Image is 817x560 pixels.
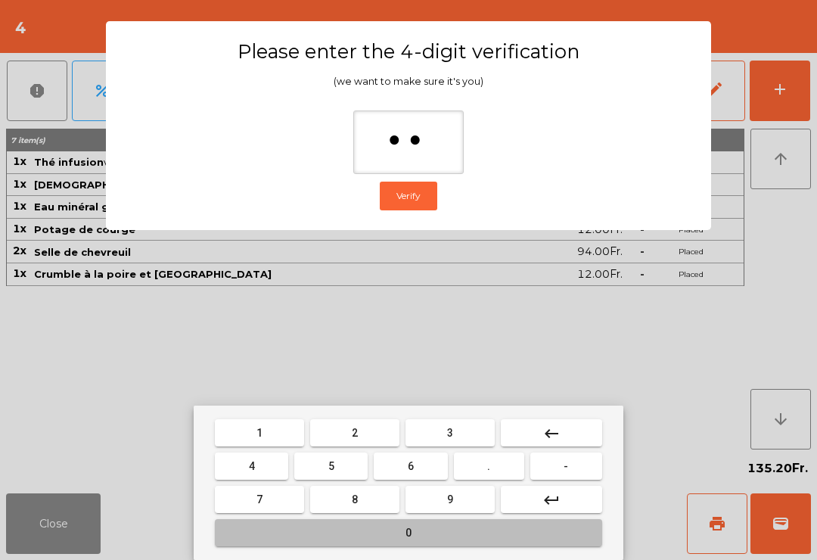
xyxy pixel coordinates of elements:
span: - [564,460,568,472]
span: 1 [256,427,262,439]
span: (we want to make sure it's you) [334,76,483,87]
span: 3 [447,427,453,439]
mat-icon: keyboard_return [542,491,561,509]
span: 5 [328,460,334,472]
span: 4 [249,460,255,472]
span: 7 [256,493,262,506]
span: 2 [352,427,358,439]
button: Verify [380,182,437,210]
span: 0 [405,527,412,539]
mat-icon: keyboard_backspace [542,425,561,443]
span: 8 [352,493,358,506]
span: 9 [447,493,453,506]
span: 6 [408,460,414,472]
h3: Please enter the 4-digit verification [135,39,682,64]
span: . [487,460,490,472]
